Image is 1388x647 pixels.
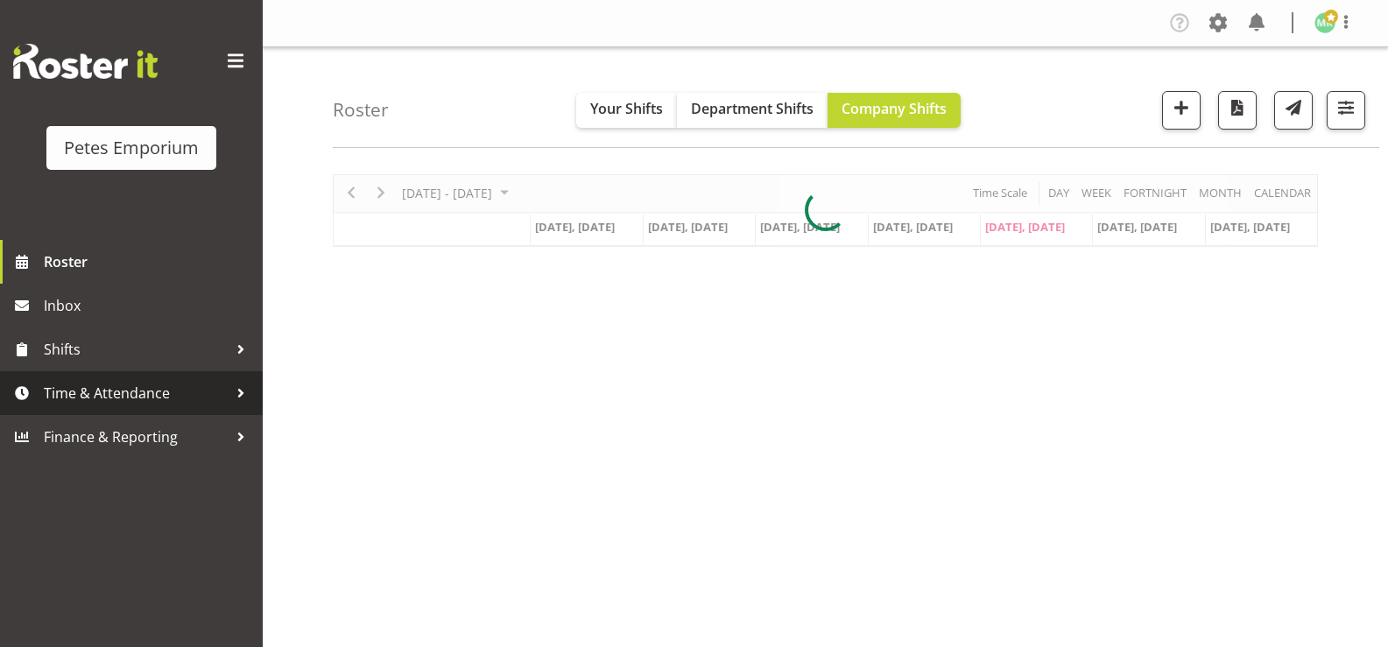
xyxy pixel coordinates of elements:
[44,424,228,450] span: Finance & Reporting
[1314,12,1335,33] img: melanie-richardson713.jpg
[828,93,961,128] button: Company Shifts
[1327,91,1365,130] button: Filter Shifts
[13,44,158,79] img: Rosterit website logo
[1274,91,1313,130] button: Send a list of all shifts for the selected filtered period to all rostered employees.
[691,99,814,118] span: Department Shifts
[842,99,947,118] span: Company Shifts
[576,93,677,128] button: Your Shifts
[1218,91,1257,130] button: Download a PDF of the roster according to the set date range.
[677,93,828,128] button: Department Shifts
[44,292,254,319] span: Inbox
[590,99,663,118] span: Your Shifts
[1162,91,1201,130] button: Add a new shift
[333,100,389,120] h4: Roster
[44,380,228,406] span: Time & Attendance
[64,135,199,161] div: Petes Emporium
[44,336,228,362] span: Shifts
[44,249,254,275] span: Roster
